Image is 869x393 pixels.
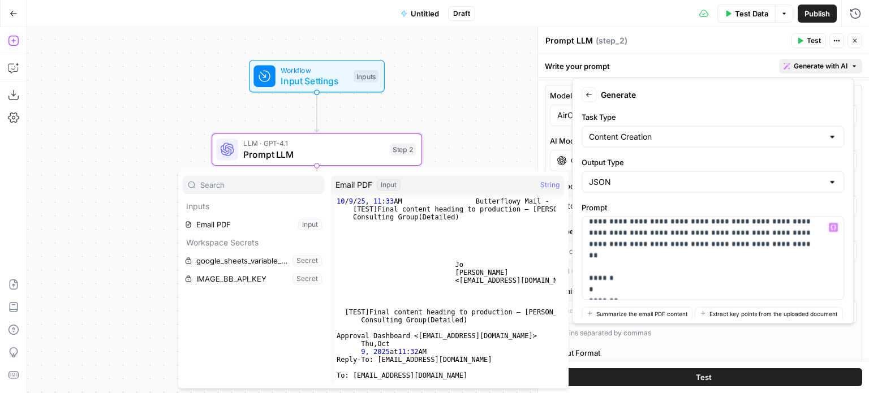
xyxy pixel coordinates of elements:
[183,234,324,252] p: Workspace Secrets
[212,133,422,166] div: LLM · GPT-4.1Prompt LLMStep 2
[805,8,830,19] span: Publish
[695,306,842,320] button: Extract key points from the uploaded document
[791,33,826,48] button: Test
[200,179,319,191] input: Search
[453,8,470,19] span: Draft
[582,88,844,102] div: Generate
[550,347,857,359] label: Output Format
[582,157,844,168] label: Output Type
[545,368,862,386] button: Test
[538,54,869,77] div: Write your prompt
[717,5,775,23] button: Test Data
[571,155,836,166] input: Select a model
[243,138,385,149] span: LLM · GPT-4.1
[411,8,439,19] span: Untitled
[390,144,416,156] div: Step 2
[550,328,857,338] div: Domains separated by commas
[335,179,372,191] span: Email PDF
[183,252,324,270] button: Select variable google_sheets_variable_sheets
[183,215,324,234] button: Select variable Email PDF
[589,131,823,142] input: Content Creation
[696,372,712,383] span: Test
[354,70,378,83] div: Inputs
[807,36,821,46] span: Test
[550,90,857,101] label: Models Source
[779,59,862,74] button: Generate with AI
[709,309,837,318] span: Extract key points from the uploaded document
[212,60,422,93] div: WorkflowInput SettingsInputs
[183,197,324,215] p: Inputs
[315,92,319,132] g: Edge from start to step_2
[183,270,324,288] button: Select variable IMAGE_BB_API_KEY
[589,176,823,188] input: JSON
[582,111,844,123] label: Task Type
[596,309,687,318] span: Summarize the email PDF content
[582,306,692,320] button: Summarize the email PDF content
[545,35,593,46] textarea: Prompt LLM
[557,110,836,121] input: AirOps Models
[735,8,768,19] span: Test Data
[550,135,857,146] label: AI Model
[540,179,560,191] span: String
[596,35,627,46] span: ( step_2 )
[572,78,854,324] div: Generate with AI
[281,64,348,75] span: Workflow
[794,61,848,71] span: Generate with AI
[582,202,844,213] label: Prompt
[394,5,446,23] button: Untitled
[243,148,385,161] span: Prompt LLM
[281,74,348,88] span: Input Settings
[377,179,401,191] div: Input
[798,5,837,23] button: Publish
